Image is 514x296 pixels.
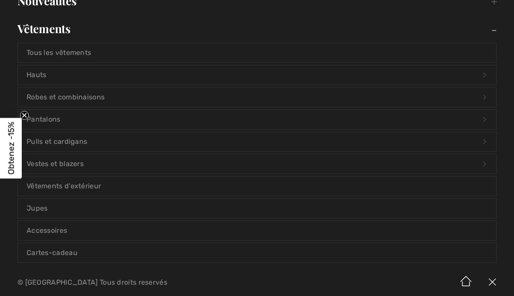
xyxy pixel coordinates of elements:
[18,132,496,151] a: Pulls et cardigans
[479,269,505,296] img: X
[18,154,496,174] a: Vestes et blazers
[20,6,38,14] span: Chat
[17,279,302,286] p: © [GEOGRAPHIC_DATA] Tous droits reservés
[18,221,496,240] a: Accessoires
[9,19,505,38] a: Vêtements
[20,111,29,119] button: Close teaser
[6,122,16,174] span: Obtenez -15%
[18,177,496,196] a: Vêtements d'extérieur
[18,43,496,62] a: Tous les vêtements
[18,199,496,218] a: Jupes
[18,88,496,107] a: Robes et combinaisons
[453,269,479,296] img: Accueil
[18,65,496,85] a: Hauts
[18,243,496,262] a: Cartes-cadeau
[18,110,496,129] a: Pantalons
